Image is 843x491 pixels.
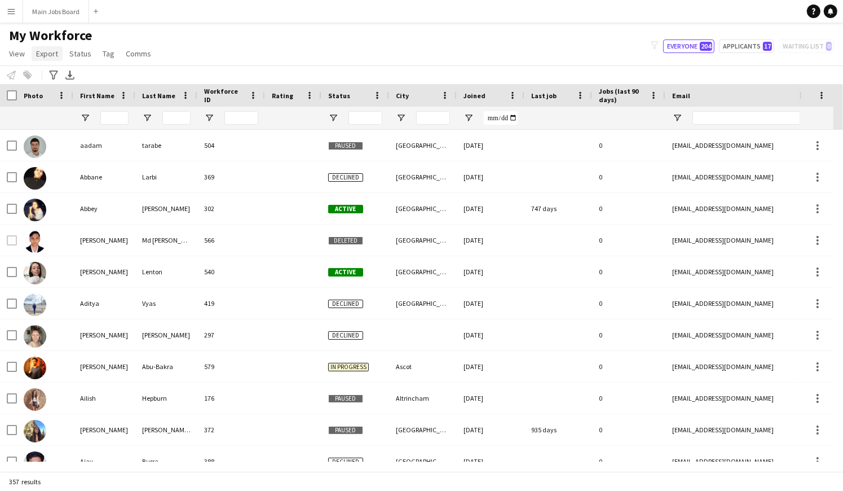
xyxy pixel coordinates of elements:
[197,319,265,350] div: 297
[204,113,214,123] button: Open Filter Menu
[197,288,265,319] div: 419
[592,130,665,161] div: 0
[24,199,46,221] img: Abbey Hobbs
[197,161,265,192] div: 369
[592,256,665,287] div: 0
[100,111,129,125] input: First Name Filter Input
[32,46,63,61] a: Export
[24,325,46,348] img: Agnieszka Wcislo
[103,49,114,59] span: Tag
[69,49,91,59] span: Status
[348,111,382,125] input: Status Filter Input
[73,446,135,477] div: Ajay
[389,446,457,477] div: [GEOGRAPHIC_DATA]
[389,414,457,445] div: [GEOGRAPHIC_DATA]
[592,414,665,445] div: 0
[396,113,406,123] button: Open Filter Menu
[47,68,60,82] app-action-btn: Advanced filters
[24,262,46,284] img: Abigail Lenton
[24,91,43,100] span: Photo
[672,113,682,123] button: Open Filter Menu
[73,193,135,224] div: Abbey
[484,111,518,125] input: Joined Filter Input
[73,161,135,192] div: Abbane
[524,193,592,224] div: 747 days
[197,130,265,161] div: 504
[663,40,714,53] button: Everyone204
[592,446,665,477] div: 0
[224,111,258,125] input: Workforce ID Filter Input
[328,173,363,182] span: Declined
[65,46,96,61] a: Status
[599,87,645,104] span: Jobs (last 90 days)
[80,113,90,123] button: Open Filter Menu
[197,193,265,224] div: 302
[135,161,197,192] div: Larbi
[73,383,135,414] div: Ailish
[389,351,457,382] div: Ascot
[197,383,265,414] div: 176
[328,300,363,308] span: Declined
[24,420,46,442] img: Aimee Durston - Heseltine
[457,193,524,224] div: [DATE]
[700,42,712,51] span: 204
[135,351,197,382] div: Abu-Bakra
[135,193,197,224] div: [PERSON_NAME]
[73,225,135,256] div: [PERSON_NAME]
[592,319,665,350] div: 0
[457,225,524,256] div: [DATE]
[80,91,114,100] span: First Name
[328,458,363,466] span: Declined
[9,27,92,44] span: My Workforce
[135,256,197,287] div: Lenton
[126,49,151,59] span: Comms
[672,91,690,100] span: Email
[328,205,363,213] span: Active
[457,161,524,192] div: [DATE]
[328,142,363,150] span: Paused
[389,193,457,224] div: [GEOGRAPHIC_DATA]
[389,256,457,287] div: [GEOGRAPHIC_DATA]
[197,446,265,477] div: 388
[73,414,135,445] div: [PERSON_NAME]
[197,414,265,445] div: 372
[328,363,369,371] span: In progress
[592,161,665,192] div: 0
[464,113,474,123] button: Open Filter Menu
[389,225,457,256] div: [GEOGRAPHIC_DATA]
[135,319,197,350] div: [PERSON_NAME]
[73,319,135,350] div: [PERSON_NAME]
[416,111,450,125] input: City Filter Input
[121,46,156,61] a: Comms
[457,351,524,382] div: [DATE]
[389,383,457,414] div: Altrincham
[135,446,197,477] div: Burra
[73,256,135,287] div: [PERSON_NAME]
[142,91,175,100] span: Last Name
[5,46,29,61] a: View
[457,288,524,319] div: [DATE]
[531,91,557,100] span: Last job
[592,288,665,319] div: 0
[328,91,350,100] span: Status
[135,225,197,256] div: Md [PERSON_NAME]
[142,113,152,123] button: Open Filter Menu
[328,394,363,403] span: Paused
[73,288,135,319] div: Aditya
[162,111,191,125] input: Last Name Filter Input
[36,49,58,59] span: Export
[457,414,524,445] div: [DATE]
[457,446,524,477] div: [DATE]
[197,225,265,256] div: 566
[457,383,524,414] div: [DATE]
[197,351,265,382] div: 579
[7,235,17,246] input: Row Selection is disabled for this row (unchecked)
[389,161,457,192] div: [GEOGRAPHIC_DATA]
[457,256,524,287] div: [DATE]
[135,414,197,445] div: [PERSON_NAME][GEOGRAPHIC_DATA]
[24,357,46,379] img: Ahmed Abu-Bakra
[328,268,363,277] span: Active
[73,351,135,382] div: [PERSON_NAME]
[592,383,665,414] div: 0
[328,331,363,340] span: Declined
